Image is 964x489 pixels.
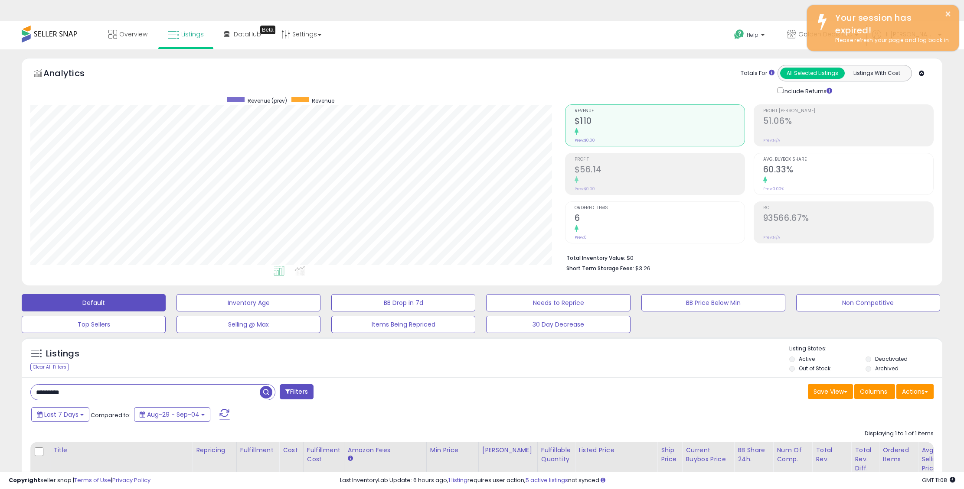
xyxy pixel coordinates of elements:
[30,363,69,371] div: Clear All Filters
[482,446,534,455] div: [PERSON_NAME]
[771,86,843,96] div: Include Returns
[91,411,131,419] span: Compared to:
[348,446,423,455] div: Amazon Fees
[747,31,758,39] span: Help
[22,316,166,333] button: Top Sellers
[340,476,955,485] div: Last InventoryLab Update: 6 hours ago, requires user action, not synced.
[119,30,147,39] span: Overview
[9,476,150,485] div: seller snap | |
[31,407,89,422] button: Last 7 Days
[922,446,953,473] div: Avg Selling Price
[661,446,678,464] div: Ship Price
[789,345,942,353] p: Listing States:
[635,264,650,272] span: $3.26
[260,26,275,34] div: Tooltip anchor
[575,235,587,240] small: Prev: 0
[734,29,745,40] i: Get Help
[763,235,780,240] small: Prev: N/A
[248,97,287,104] span: Revenue (prev)
[102,21,154,47] a: Overview
[331,294,475,311] button: BB Drop in 7d
[234,30,261,39] span: DataHub
[763,165,933,176] h2: 60.33%
[854,384,895,399] button: Columns
[808,384,853,399] button: Save View
[307,446,340,464] div: Fulfillment Cost
[875,355,908,363] label: Deactivated
[566,252,927,262] li: $0
[882,446,914,464] div: Ordered Items
[798,30,852,39] span: Golden Deals LLC
[218,21,268,47] a: DataHub
[816,446,847,464] div: Total Rev.
[796,294,940,311] button: Non Competitive
[9,476,40,484] strong: Copyright
[448,476,467,484] a: 1 listing
[22,294,166,311] button: Default
[922,476,955,484] span: 2025-09-17 11:08 GMT
[312,97,334,104] span: Revenue
[844,68,909,79] button: Listings With Cost
[865,430,934,438] div: Displaying 1 to 1 of 1 items
[486,294,630,311] button: Needs to Reprice
[641,294,785,311] button: BB Price Below Min
[686,446,730,464] div: Current Buybox Price
[566,265,634,272] b: Short Term Storage Fees:
[74,476,111,484] a: Terms of Use
[763,109,933,113] span: Profit [PERSON_NAME]
[575,213,745,225] h2: 6
[575,109,745,113] span: Revenue
[896,384,934,399] button: Actions
[161,21,210,47] a: Listings
[781,21,865,49] a: Golden Deals LLC
[176,294,320,311] button: Inventory Age
[741,69,774,78] div: Totals For
[763,116,933,128] h2: 51.06%
[738,446,769,464] div: BB Share 24h.
[331,316,475,333] button: Items Being Repriced
[860,387,887,396] span: Columns
[829,12,952,36] div: Your session has expired!
[176,316,320,333] button: Selling @ Max
[147,410,199,419] span: Aug-29 - Sep-04
[763,138,780,143] small: Prev: N/A
[829,36,952,45] div: Please refresh your page and log back in
[541,446,571,464] div: Fulfillable Quantity
[526,476,568,484] a: 5 active listings
[575,206,745,210] span: Ordered Items
[134,407,210,422] button: Aug-29 - Sep-04
[486,316,630,333] button: 30 Day Decrease
[763,206,933,210] span: ROI
[348,455,353,463] small: Amazon Fees.
[780,68,845,79] button: All Selected Listings
[280,384,314,399] button: Filters
[578,446,654,455] div: Listed Price
[112,476,150,484] a: Privacy Policy
[855,446,875,473] div: Total Rev. Diff.
[196,446,233,455] div: Repricing
[875,365,899,372] label: Archived
[763,213,933,225] h2: 93566.67%
[240,446,275,455] div: Fulfillment
[575,186,595,191] small: Prev: $0.00
[575,116,745,128] h2: $110
[575,165,745,176] h2: $56.14
[283,446,300,455] div: Cost
[181,30,204,39] span: Listings
[575,157,745,162] span: Profit
[53,446,189,455] div: Title
[575,138,595,143] small: Prev: $0.00
[566,254,625,262] b: Total Inventory Value:
[777,446,808,464] div: Num of Comp.
[763,157,933,162] span: Avg. Buybox Share
[46,348,79,360] h5: Listings
[727,23,773,49] a: Help
[43,67,101,81] h5: Analytics
[799,365,830,372] label: Out of Stock
[430,446,475,455] div: Min Price
[44,410,78,419] span: Last 7 Days
[763,186,784,191] small: Prev: 0.00%
[799,355,815,363] label: Active
[275,21,328,47] a: Settings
